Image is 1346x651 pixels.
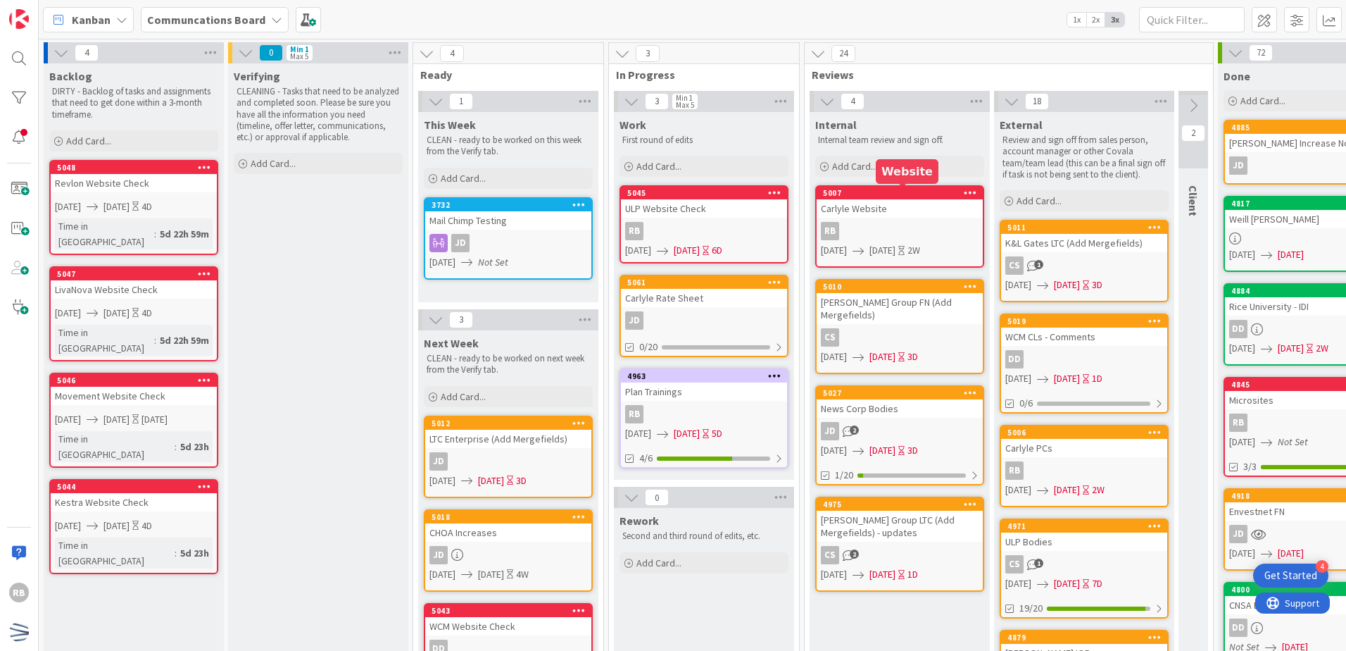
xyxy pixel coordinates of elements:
div: ULP Website Check [621,199,787,218]
span: 3x [1105,13,1124,27]
span: [DATE] [1005,576,1031,591]
div: 5d 23h [177,545,213,561]
span: [DATE] [1278,247,1304,262]
div: 5006 [1007,428,1167,438]
p: CLEANING - Tasks that need to be analyzed and completed soon. Please be sure you have all the inf... [237,86,400,143]
p: First round of edits [622,135,786,146]
span: [DATE] [821,243,847,258]
div: JD [429,546,448,564]
span: Internal [815,118,857,132]
div: CS [1005,256,1024,275]
a: 3732Mail Chimp TestingJD[DATE]Not Set [424,197,593,280]
span: 4 [440,45,464,62]
span: 3 [645,93,669,110]
span: [DATE] [1054,371,1080,386]
span: [DATE] [103,412,130,427]
img: avatar [9,622,29,642]
div: JD [625,311,643,330]
span: [DATE] [1005,371,1031,386]
div: [DATE] [141,412,168,427]
div: 5018 [432,512,591,522]
span: 24 [831,45,855,62]
div: JD [817,422,983,440]
div: DD [1229,619,1247,637]
span: 1 [1034,559,1043,568]
div: DD [1005,350,1024,368]
div: RB [817,222,983,240]
span: 72 [1249,44,1273,61]
span: Add Card... [636,160,681,173]
div: 3D [907,349,918,364]
div: RB [621,405,787,423]
span: [DATE] [478,473,504,488]
img: Visit kanbanzone.com [9,9,29,29]
div: 5046 [57,376,217,385]
span: In Progress [616,68,781,82]
div: 1D [1092,371,1102,386]
a: 5006Carlyle PCsRB[DATE][DATE]2W [1000,425,1169,507]
span: 2 [850,426,859,435]
div: CS [817,328,983,347]
span: 1/20 [835,468,853,483]
div: JD [1229,525,1247,543]
div: RB [625,222,643,240]
div: Time in [GEOGRAPHIC_DATA] [55,538,175,569]
span: [DATE] [1054,576,1080,591]
div: Revlon Website Check [51,174,217,192]
div: 4879 [1007,633,1167,643]
div: 2W [1316,341,1328,356]
div: 5043 [432,606,591,616]
div: 2W [1092,483,1105,497]
div: [PERSON_NAME] Group FN (Add Mergefields) [817,293,983,324]
span: External [1000,118,1043,132]
div: 5d 22h 59m [156,333,213,348]
span: Done [1224,69,1250,83]
div: 5007Carlyle Website [817,187,983,218]
div: DD [1001,350,1167,368]
span: 0/6 [1019,396,1033,411]
a: 5044Kestra Website Check[DATE][DATE]4DTime in [GEOGRAPHIC_DATA]:5d 23h [49,479,218,574]
span: Work [619,118,646,132]
div: 4963Plan Trainings [621,370,787,401]
div: 5010 [817,280,983,293]
div: 4971 [1007,521,1167,531]
a: 5027News Corp BodiesJD[DATE][DATE]3D1/20 [815,385,984,485]
div: 7D [1092,576,1102,591]
span: 3 [636,45,660,62]
i: Not Set [1278,435,1308,448]
div: 6D [712,243,722,258]
div: 3732Mail Chimp Testing [425,199,591,230]
span: Verifying [234,69,280,83]
div: 5061 [627,278,787,287]
div: 5012 [432,418,591,428]
div: 5007 [823,188,983,198]
div: 5061 [621,276,787,289]
div: 4975 [823,500,983,509]
span: 1 [449,93,473,110]
a: 5047LivaNova Website Check[DATE][DATE]4DTime in [GEOGRAPHIC_DATA]:5d 22h 59m [49,266,218,361]
span: Support [30,2,64,19]
div: Min 1 [290,46,309,53]
span: [DATE] [429,567,455,582]
a: 5018CHOA IncreasesJD[DATE][DATE]4W [424,509,593,592]
div: Kestra Website Check [51,493,217,512]
a: 5045ULP Website CheckRB[DATE][DATE]6D [619,185,788,263]
div: 4879 [1001,631,1167,644]
div: 4963 [621,370,787,383]
div: Time in [GEOGRAPHIC_DATA] [55,325,154,356]
div: RB [625,405,643,423]
span: Add Card... [1017,194,1062,207]
div: News Corp Bodies [817,399,983,418]
div: JD [621,311,787,330]
div: 5d 22h 59m [156,226,213,242]
div: 5047 [57,269,217,279]
div: 5044 [57,482,217,492]
span: : [175,545,177,561]
span: : [175,439,177,454]
span: 1 [1034,260,1043,269]
div: 5027News Corp Bodies [817,387,983,418]
div: [PERSON_NAME] Group LTC (Add Mergefields) - updates [817,511,983,542]
a: 5061Carlyle Rate SheetJD0/20 [619,275,788,357]
span: 2 [850,550,859,559]
a: 5048Revlon Website Check[DATE][DATE]4DTime in [GEOGRAPHIC_DATA]:5d 22h 59m [49,160,218,255]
